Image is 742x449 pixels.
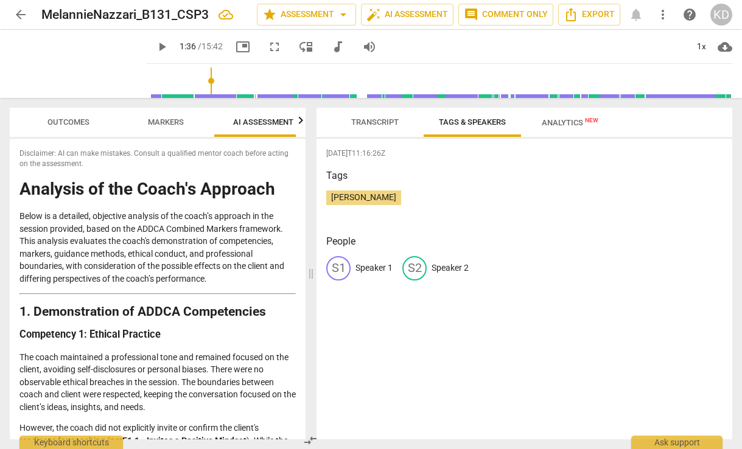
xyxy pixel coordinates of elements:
button: Fullscreen [264,36,285,58]
p: Speaker 1 [355,262,393,274]
span: New [585,117,598,124]
div: 1x [690,37,713,57]
h3: Tags [326,169,723,183]
span: audiotrack [331,40,345,54]
h1: Analysis of the Coach's Approach [19,180,296,199]
span: move_down [299,40,313,54]
span: 1:36 [180,41,196,51]
h2: MelannieNazzari_B131_CSP3 [41,7,209,23]
span: Export [564,7,615,22]
button: Switch to audio player [327,36,349,58]
div: S1 [326,256,351,280]
button: KD [710,4,732,26]
div: S2 [402,256,427,280]
button: Comment only [458,4,553,26]
span: Assessment [262,7,351,22]
span: picture_in_picture [236,40,250,54]
button: Export [558,4,620,26]
button: Assessment [257,4,356,26]
span: Comment only [464,7,548,22]
span: compare_arrows [303,433,318,448]
span: auto_fix_high [366,7,381,22]
span: comment [464,7,478,22]
button: View player as separate pane [295,36,317,58]
a: Help [679,4,701,26]
button: Volume [359,36,380,58]
p: The coach maintained a professional tone and remained focused on the client, avoiding self-disclo... [19,351,296,414]
span: Disclaimer: AI can make mistakes. Consult a qualified mentor coach before acting on the assessment. [19,148,296,169]
strong: 1. Demonstration of ADDCA Competencies [19,304,266,319]
div: All changes saved [219,7,233,22]
h3: People [326,234,723,249]
span: more_vert [656,7,670,22]
span: AI Assessment [366,7,448,22]
div: Ask support [631,436,723,449]
span: fullscreen [267,40,282,54]
span: star [262,7,277,22]
span: arrow_back [13,7,28,22]
span: AI Assessment [233,117,293,127]
span: Transcript [351,117,399,127]
span: play_arrow [155,40,169,54]
span: [DATE]T11:16:26Z [326,148,723,159]
button: Play [151,36,173,58]
span: Markers [148,117,184,127]
strong: Competency 1: Ethical Practice [19,329,161,340]
span: cloud_download [718,40,732,54]
p: Speaker 2 [432,262,469,274]
span: volume_up [362,40,377,54]
span: / 15:42 [198,41,223,51]
div: Keyboard shortcuts [19,436,123,449]
button: AI Assessment [361,4,453,26]
span: Analytics [542,118,598,127]
span: Tags & Speakers [439,117,506,127]
strong: E1.1 - Invites a Positive Mindset [122,436,247,445]
span: arrow_drop_down [336,7,351,22]
span: Outcomes [47,117,89,127]
p: Below is a detailed, objective analysis of the coach’s approach in the session provided, based on... [19,210,296,285]
span: [PERSON_NAME] [326,192,401,202]
span: help [682,7,697,22]
button: Picture in picture [232,36,254,58]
